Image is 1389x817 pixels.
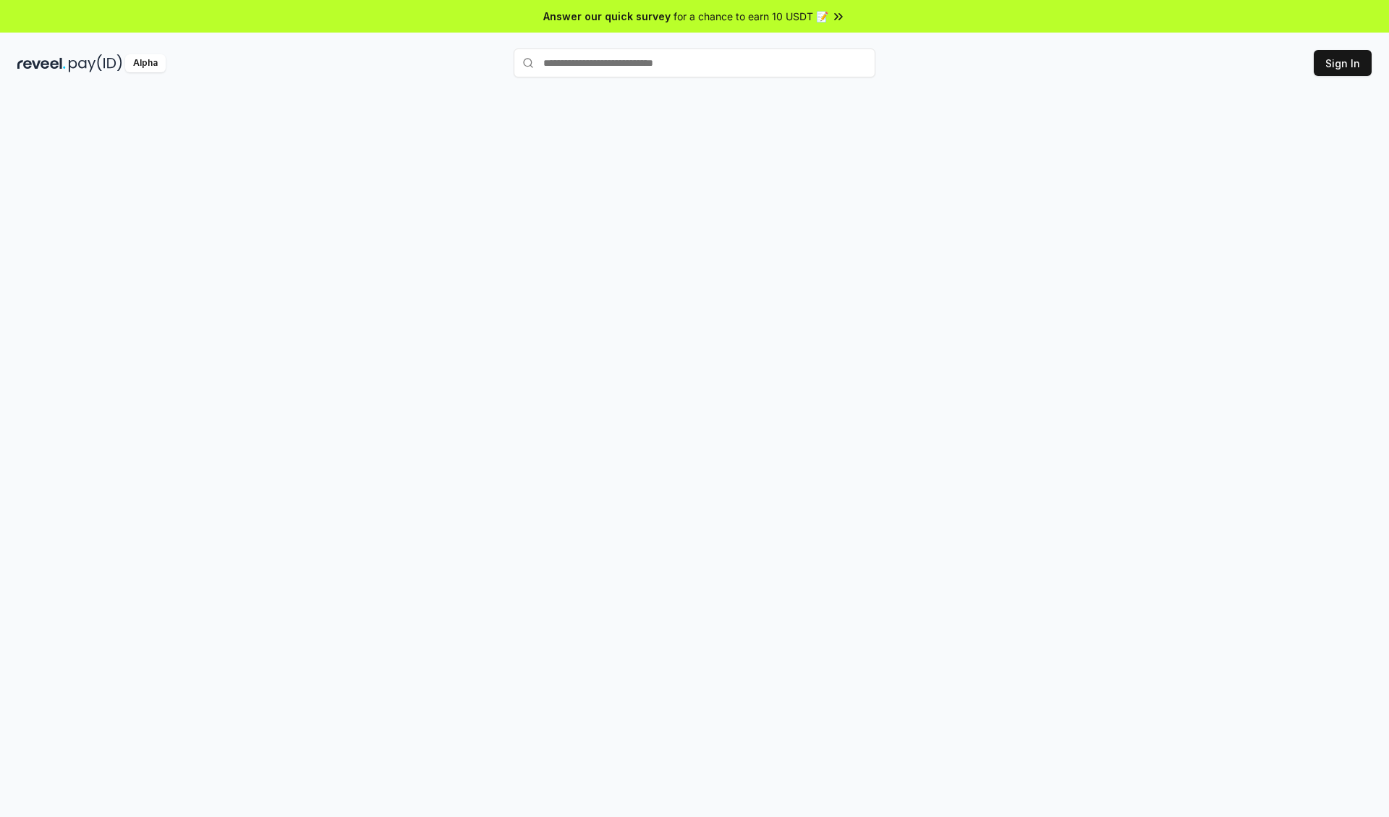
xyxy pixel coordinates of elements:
div: Alpha [125,54,166,72]
img: reveel_dark [17,54,66,72]
span: for a chance to earn 10 USDT 📝 [674,9,828,24]
img: pay_id [69,54,122,72]
span: Answer our quick survey [543,9,671,24]
button: Sign In [1314,50,1372,76]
